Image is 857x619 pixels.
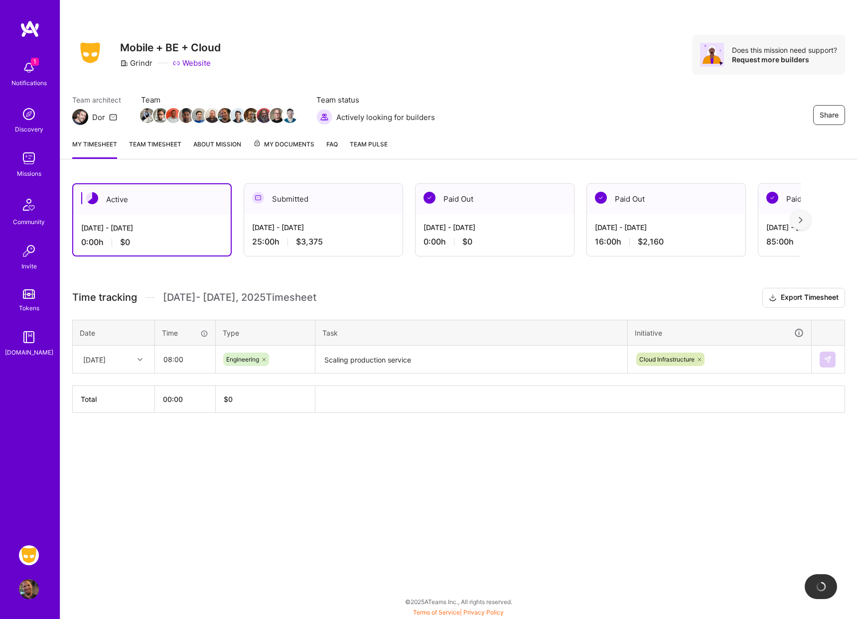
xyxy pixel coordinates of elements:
img: teamwork [19,148,39,168]
span: 1 [31,58,39,66]
img: Avatar [700,43,724,67]
img: Company Logo [72,39,108,66]
div: Paid Out [416,184,574,214]
a: User Avatar [16,579,41,599]
div: 0:00 h [81,237,223,248]
img: Paid Out [595,192,607,204]
div: Dor [92,112,105,123]
button: Export Timesheet [762,288,845,308]
img: Team Member Avatar [283,108,297,123]
img: Submit [824,356,832,364]
div: Initiative [635,327,804,339]
span: $2,160 [638,237,664,247]
th: 00:00 [155,386,216,413]
button: Share [813,105,845,125]
a: Team Member Avatar [206,107,219,124]
div: Time [162,328,208,338]
div: Discovery [15,124,43,134]
img: right [799,217,803,224]
div: [DATE] - [DATE] [81,223,223,233]
img: Team Member Avatar [192,108,207,123]
img: Team Member Avatar [244,108,259,123]
i: icon CompanyGray [120,59,128,67]
img: Active [86,192,98,204]
img: Grindr: Mobile + BE + Cloud [19,545,39,565]
a: Team Member Avatar [232,107,245,124]
img: guide book [19,327,39,347]
div: Missions [17,168,41,179]
h3: Mobile + BE + Cloud [120,41,221,54]
a: Team Member Avatar [219,107,232,124]
a: Team Member Avatar [245,107,258,124]
span: Engineering [226,356,259,363]
a: Website [172,58,211,68]
img: Team Member Avatar [270,108,285,123]
a: Team Member Avatar [284,107,296,124]
span: $0 [462,237,472,247]
img: Team Member Avatar [257,108,272,123]
th: Total [73,386,155,413]
a: Team Member Avatar [258,107,271,124]
img: Invite [19,241,39,261]
i: icon Mail [109,113,117,121]
img: User Avatar [19,579,39,599]
img: Paid Out [424,192,435,204]
div: [DATE] - [DATE] [252,222,395,233]
span: $0 [120,237,130,248]
i: icon Download [769,293,777,303]
a: Team Member Avatar [271,107,284,124]
div: null [820,352,837,368]
a: About Mission [193,139,241,159]
a: Team timesheet [129,139,181,159]
img: logo [20,20,40,38]
a: Grindr: Mobile + BE + Cloud [16,545,41,565]
a: Team Member Avatar [193,107,206,124]
div: Invite [21,261,37,271]
div: © 2025 ATeams Inc., All rights reserved. [60,589,857,614]
div: Submitted [244,184,403,214]
div: Notifications [11,78,47,88]
th: Type [216,320,315,346]
div: [DATE] - [DATE] [595,222,737,233]
img: Team Member Avatar [179,108,194,123]
div: [DOMAIN_NAME] [5,347,53,358]
img: Team Member Avatar [140,108,155,123]
span: [DATE] - [DATE] , 2025 Timesheet [163,291,316,304]
img: tokens [23,289,35,299]
div: Does this mission need support? [732,45,837,55]
img: discovery [19,104,39,124]
a: Terms of Service [413,609,460,616]
img: Team Member Avatar [231,108,246,123]
div: 0:00 h [424,237,566,247]
span: My Documents [253,139,314,150]
span: Team [141,95,296,105]
img: Team Member Avatar [166,108,181,123]
a: Team Member Avatar [141,107,154,124]
div: Request more builders [732,55,837,64]
span: Time tracking [72,291,137,304]
div: 16:00 h [595,237,737,247]
span: | [413,609,504,616]
img: loading [816,581,827,592]
img: bell [19,58,39,78]
div: Tokens [19,303,39,313]
img: Team Member Avatar [153,108,168,123]
img: Paid Out [766,192,778,204]
textarea: Scaling production service [316,347,626,373]
div: Paid Out [587,184,745,214]
a: Privacy Policy [463,609,504,616]
img: Team Member Avatar [205,108,220,123]
a: Team Pulse [350,139,388,159]
div: 25:00 h [252,237,395,247]
a: Team Member Avatar [167,107,180,124]
span: Actively looking for builders [336,112,435,123]
span: Share [820,110,839,120]
span: Team status [316,95,435,105]
th: Task [315,320,628,346]
img: Team Architect [72,109,88,125]
div: Grindr [120,58,152,68]
span: $ 0 [224,395,233,403]
img: Team Member Avatar [218,108,233,123]
input: HH:MM [155,346,215,372]
a: FAQ [326,139,338,159]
